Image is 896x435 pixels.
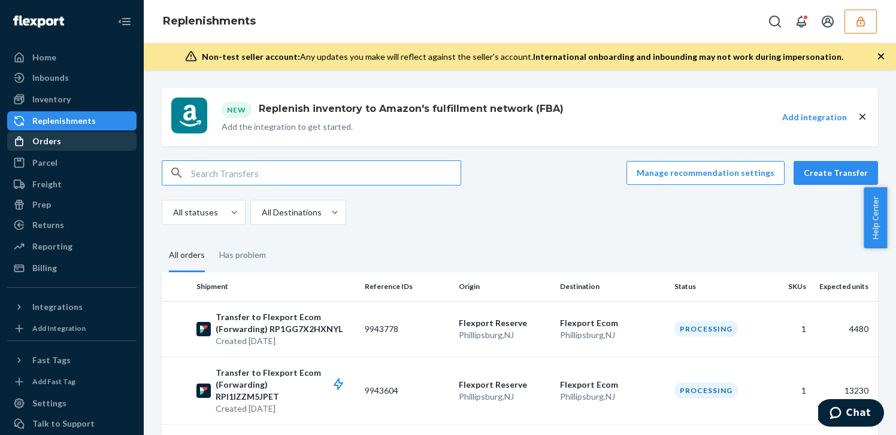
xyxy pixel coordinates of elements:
[7,175,137,194] a: Freight
[216,403,355,415] p: Created [DATE]
[459,317,550,329] p: Flexport Reserve
[216,311,355,335] p: Transfer to Flexport Ecom (Forwarding) RP1GG7X2HXNYL
[7,351,137,370] button: Fast Tags
[856,111,868,123] button: close
[811,301,878,357] td: 4480
[626,161,785,185] button: Manage recommendation settings
[7,258,137,278] a: Billing
[7,375,137,389] a: Add Fast Tag
[763,10,787,34] button: Open Search Box
[560,379,665,391] p: Flexport Ecom
[113,10,137,34] button: Close Navigation
[32,135,61,147] div: Orders
[811,272,878,301] th: Expected units
[32,262,57,274] div: Billing
[674,321,738,337] div: Processing
[32,115,96,127] div: Replenishments
[818,399,884,429] iframe: Opens a widget where you can chat to one of our agents
[7,48,137,67] a: Home
[459,391,550,403] p: Phillipsburg , NJ
[32,354,71,366] div: Fast Tags
[32,72,69,84] div: Inbounds
[32,397,66,409] div: Settings
[7,111,137,130] a: Replenishments
[192,272,360,301] th: Shipment
[454,272,555,301] th: Origin
[7,68,137,87] a: Inbounds
[32,241,72,253] div: Reporting
[7,237,137,256] a: Reporting
[32,301,83,313] div: Integrations
[560,317,665,329] p: Flexport Ecom
[222,121,564,133] p: Add the integration to get started.
[533,51,843,62] span: International onboarding and inbounding may not work during impersonation.
[789,10,813,34] button: Open notifications
[32,178,62,190] div: Freight
[32,157,57,169] div: Parcel
[261,206,262,218] input: All Destinations
[202,51,300,62] span: Non-test seller account:
[219,239,266,270] div: Has problem
[32,199,51,211] div: Prep
[32,418,95,430] div: Talk to Support
[169,239,205,272] div: All orders
[191,161,461,185] input: Search Transfers
[7,215,137,235] a: Returns
[764,357,811,424] td: 1
[670,272,764,301] th: Status
[560,329,665,341] p: Phillipsburg , NJ
[153,4,265,39] ol: breadcrumbs
[555,272,670,301] th: Destination
[782,111,847,123] button: Add integration
[7,297,137,317] button: Integrations
[7,153,137,172] a: Parcel
[32,51,56,63] div: Home
[7,195,137,214] a: Prep
[816,10,840,34] button: Open account menu
[7,321,137,336] a: Add Integration
[32,323,86,333] div: Add Integration
[7,90,137,109] a: Inventory
[764,272,811,301] th: SKUs
[13,16,64,28] img: Flexport logo
[764,301,811,357] td: 1
[163,14,256,28] a: Replenishments
[32,93,71,105] div: Inventory
[216,367,355,403] p: Transfer to Flexport Ecom (Forwarding) RPI1IZZM5JPET
[262,206,322,218] div: All Destinations
[32,376,75,387] div: Add Fast Tag
[674,382,738,399] div: Processing
[172,206,173,218] input: All statuses
[202,51,843,63] div: Any updates you make will reflect against the seller's account.
[222,102,252,118] div: New
[216,335,355,347] p: Created [DATE]
[7,132,137,151] a: Orders
[173,206,218,218] div: All statuses
[254,102,564,116] h1: Replenish inventory to Amazon's fulfillment network (FBA)
[864,187,887,248] button: Help Center
[7,414,137,433] button: Talk to Support
[560,391,665,403] p: Phillipsburg , NJ
[459,329,550,341] p: Phillipsburg , NJ
[360,272,454,301] th: Reference IDs
[794,161,878,185] button: Create Transfer
[811,357,878,424] td: 13230
[360,357,454,424] td: 9943604
[32,219,64,231] div: Returns
[360,301,454,357] td: 9943778
[7,394,137,413] a: Settings
[459,379,550,391] p: Flexport Reserve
